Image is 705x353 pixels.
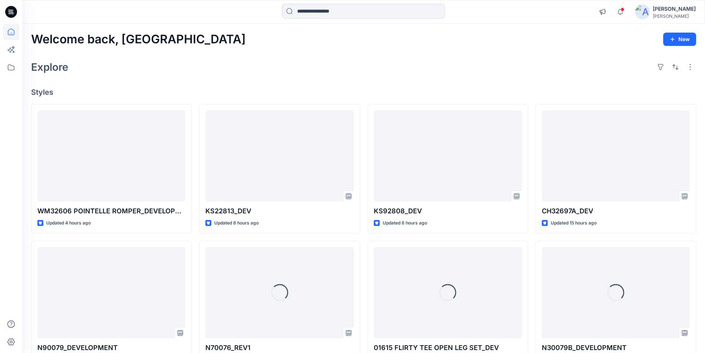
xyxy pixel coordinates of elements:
h2: Welcome back, [GEOGRAPHIC_DATA] [31,33,246,46]
button: New [663,33,696,46]
p: CH32697A_DEV [542,206,690,216]
p: KS92808_DEV [374,206,522,216]
p: N90079_DEVELOPMENT [37,343,185,353]
div: [PERSON_NAME] [653,4,696,13]
p: KS22813_DEV [205,206,353,216]
p: N30079B_DEVELOPMENT [542,343,690,353]
p: Updated 4 hours ago [46,219,91,227]
h2: Explore [31,61,68,73]
p: Updated 8 hours ago [383,219,427,227]
div: [PERSON_NAME] [653,13,696,19]
h4: Styles [31,88,696,97]
p: Updated 15 hours ago [551,219,597,227]
img: avatar [635,4,650,19]
p: N70076_REV1 [205,343,353,353]
p: WM32606 POINTELLE ROMPER_DEVELOPMENT [37,206,185,216]
p: Updated 8 hours ago [214,219,259,227]
p: 01615 FLIRTY TEE OPEN LEG SET_DEV [374,343,522,353]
